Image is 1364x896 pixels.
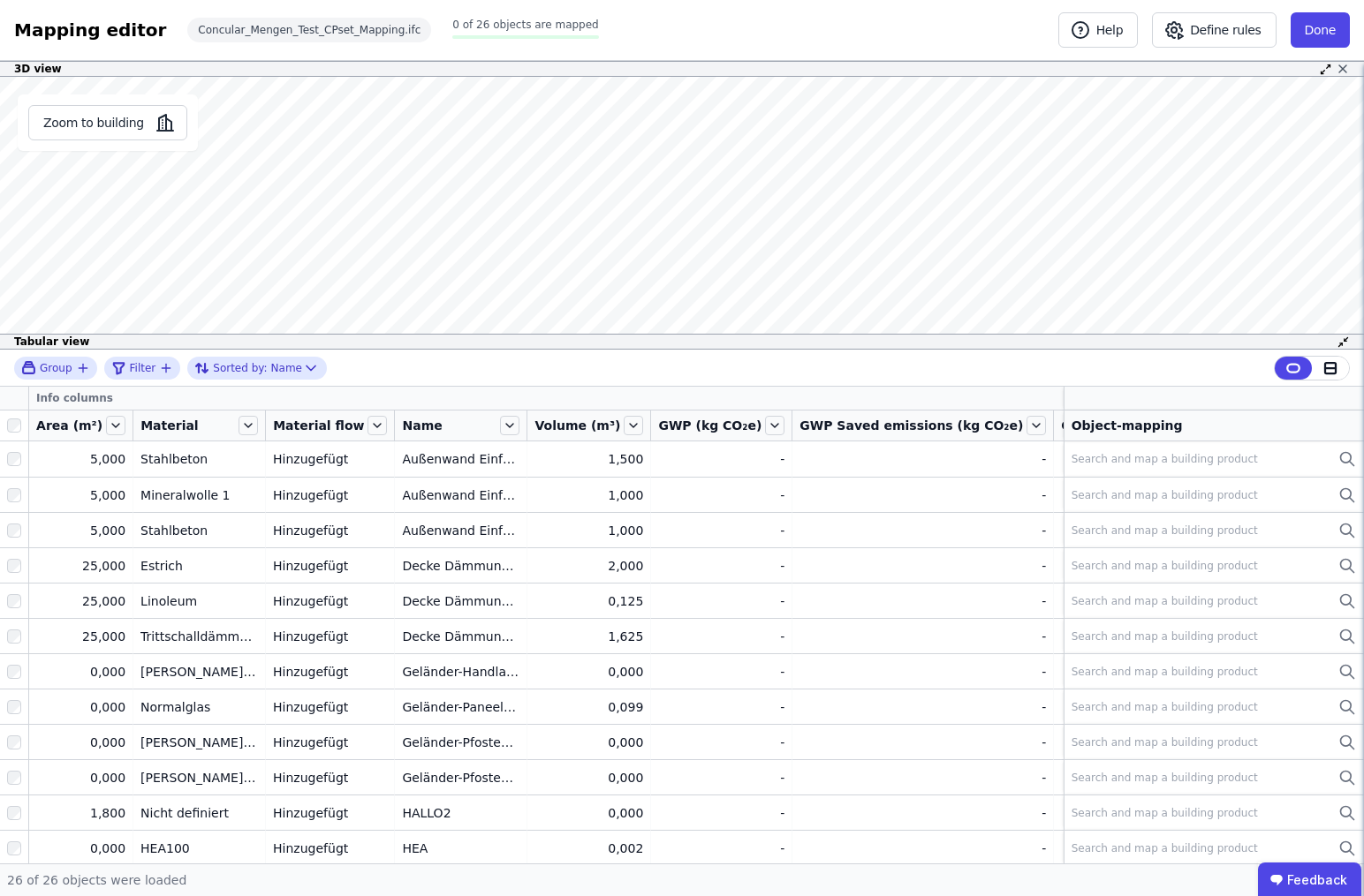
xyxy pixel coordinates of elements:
div: - [658,522,784,539]
div: - [799,804,1046,822]
div: Hinzugefügt [273,592,387,610]
div: HALLO2 [402,804,519,822]
div: 25,000 [36,592,125,610]
div: Search and map a building product [1072,523,1258,538]
div: Hinzugefügt [273,804,387,822]
div: - [658,592,784,610]
div: Trittschalldämmung [140,628,258,645]
div: - [658,698,784,716]
div: Decke Dämmung [PERSON_NAME] [402,557,519,575]
span: 3D view [14,62,62,76]
div: Search and map a building product [1072,594,1258,608]
div: [PERSON_NAME] lackiert [140,734,258,751]
div: 0,000 [36,663,125,681]
div: - [1061,840,1312,857]
div: Geländer-Handlauf-001 [402,663,519,681]
button: filter_by [111,358,174,379]
div: Außenwand Einfach Stahlbeton Dämmung [402,522,519,539]
div: [PERSON_NAME] lackiert [140,769,258,787]
div: Hinzugefügt [273,734,387,751]
div: - [658,663,784,681]
div: - [799,840,1046,857]
div: Geländer-Pfosten-001 [402,769,519,787]
span: Volume (m³) [534,417,620,434]
span: 0 of 26 objects are mapped [452,19,598,31]
div: 0,000 [534,734,643,751]
div: - [658,450,784,468]
div: - [799,450,1046,468]
div: 0,000 [36,698,125,716]
div: 2,000 [534,557,643,575]
div: 5,000 [36,486,125,504]
div: 1,625 [534,628,643,645]
div: - [1061,804,1312,822]
div: Search and map a building product [1072,559,1258,573]
div: Search and map a building product [1072,665,1258,679]
div: 1,500 [534,450,643,468]
div: 25,000 [36,628,125,645]
div: Search and map a building product [1072,735,1258,749]
div: Mineralwolle 1 [140,486,258,504]
div: - [658,628,784,645]
div: 0,000 [534,804,643,822]
div: 1,800 [36,804,125,822]
div: Hinzugefügt [273,450,387,468]
div: - [799,769,1046,787]
div: - [658,840,784,857]
span: Name [402,417,442,434]
div: 0,002 [534,840,643,857]
div: Hinzugefügt [273,557,387,575]
span: Tabular view [14,335,89,349]
div: Außenwand Einfach Stahlbeton [402,450,519,468]
span: GWP (kg CO₂e) [658,417,762,434]
div: 0,125 [534,592,643,610]
div: Decke Dämmung [PERSON_NAME] [402,628,519,645]
div: - [799,734,1046,751]
div: Object-mapping [1072,417,1357,434]
div: Decke Dämmung [PERSON_NAME] [402,592,519,610]
div: 0,000 [534,769,643,787]
div: Geländer-Pfosten-001 [402,734,519,751]
div: Hinzugefügt [273,698,387,716]
div: - [658,734,784,751]
div: Search and map a building product [1072,841,1258,855]
div: - [799,592,1046,610]
div: 25,000 [36,557,125,575]
span: Info columns [36,391,113,405]
span: Group [40,361,72,375]
div: HEA [402,840,519,857]
div: Search and map a building product [1072,488,1258,502]
div: - [1061,522,1312,539]
div: - [799,486,1046,504]
span: GWP savings potential (kg CO₂e) [1061,417,1289,434]
div: Linoleum [140,592,258,610]
div: Hinzugefügt [273,663,387,681]
div: Search and map a building product [1072,771,1258,785]
div: - [1061,592,1312,610]
div: - [658,804,784,822]
div: - [1061,698,1312,716]
button: Zoom to building [28,105,187,140]
span: Area (m²) [36,417,102,434]
div: Search and map a building product [1072,700,1258,714]
div: 5,000 [36,450,125,468]
div: - [1061,734,1312,751]
div: Hinzugefügt [273,628,387,645]
div: - [658,486,784,504]
button: Done [1291,12,1350,48]
div: HEA100 [140,840,258,857]
div: 0,000 [534,663,643,681]
div: 1,000 [534,486,643,504]
div: Search and map a building product [1072,806,1258,820]
div: - [1061,628,1312,645]
div: 0,000 [36,734,125,751]
div: - [799,663,1046,681]
div: Nicht definiert [140,804,258,822]
div: - [1061,769,1312,787]
button: Help [1058,12,1139,48]
div: Hinzugefügt [273,486,387,504]
div: - [1061,663,1312,681]
div: - [658,769,784,787]
div: 0,000 [36,840,125,857]
span: GWP Saved emissions (kg CO₂e) [799,417,1023,434]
